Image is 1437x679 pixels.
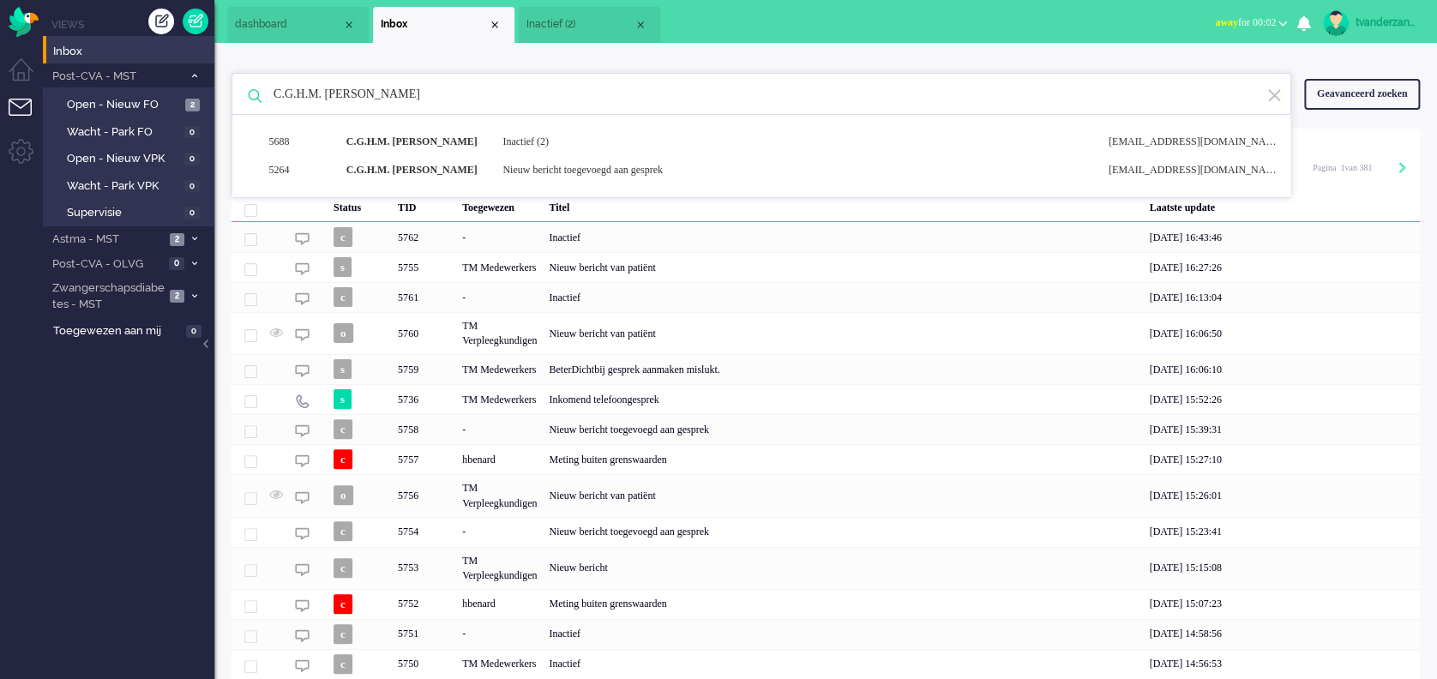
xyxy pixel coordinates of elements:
div: Inactief [543,282,1143,312]
div: - [456,222,543,252]
div: 5751 [231,619,1420,649]
img: ic_chat_grey.svg [295,291,310,306]
div: [DATE] 14:56:53 [1143,649,1420,679]
div: [DATE] 15:26:01 [1143,474,1420,516]
div: TM Verpleegkundigen [456,312,543,354]
div: Inactief [543,222,1143,252]
div: [DATE] 15:52:26 [1143,384,1420,414]
li: Dashboard [227,7,369,43]
li: Admin menu [9,139,47,177]
a: Open - Nieuw VPK 0 [50,148,213,167]
span: Post-CVA - MST [50,69,183,85]
div: - [456,517,543,547]
div: 5755 [231,252,1420,282]
div: hbenard [456,589,543,619]
a: Wacht - Park FO 0 [50,122,213,141]
span: c [334,449,352,469]
span: 0 [186,325,201,338]
span: away [1215,16,1238,28]
div: Nieuw bericht toegevoegd aan gesprek [490,163,1095,177]
span: s [334,359,352,379]
b: C.G.H.M. [PERSON_NAME] [346,164,478,176]
img: ic_chat_grey.svg [295,658,310,673]
img: ic_telephone_grey.svg [295,394,310,408]
div: 5751 [392,619,456,649]
div: TM Verpleegkundigen [456,474,543,516]
span: c [334,419,352,439]
div: [DATE] 15:23:41 [1143,517,1420,547]
div: 5759 [231,354,1420,384]
div: Next [1398,160,1407,177]
img: ic_chat_grey.svg [295,231,310,246]
div: Nieuw bericht van patiënt [543,474,1143,516]
div: 5754 [392,517,456,547]
div: Close tab [342,18,356,32]
div: 5761 [392,282,456,312]
div: Nieuw bericht van patiënt [543,312,1143,354]
span: c [334,594,352,614]
div: 5758 [392,414,456,444]
img: ic_chat_grey.svg [295,454,310,468]
div: [EMAIL_ADDRESS][DOMAIN_NAME] [1096,135,1284,149]
div: Inactief [543,649,1143,679]
li: awayfor 00:02 [1205,5,1297,43]
div: 5736 [231,384,1420,414]
div: - [456,414,543,444]
span: Wacht - Park VPK [67,178,180,195]
div: [DATE] 15:15:08 [1143,547,1420,589]
input: Zoek: ticket ID, patiëntnaam, klant ID, inhoud, titel, adres [261,74,1267,115]
div: TM Verpleegkundigen [456,547,543,589]
div: Status [328,188,392,222]
span: c [334,624,352,644]
li: 5688 [519,7,660,43]
div: [DATE] 16:27:26 [1143,252,1420,282]
span: Inbox [381,17,488,32]
div: Nieuw bericht toegevoegd aan gesprek [543,517,1143,547]
div: Inactief [543,619,1143,649]
img: ic_chat_grey.svg [295,562,310,577]
img: ic-exit.svg [1266,87,1282,104]
div: 5264 [260,163,333,177]
div: Pagination [1313,154,1407,180]
li: Views [51,17,214,32]
span: Open - Nieuw VPK [67,151,180,167]
li: Dashboard menu [9,58,47,97]
a: Omnidesk [9,11,39,24]
div: 5752 [231,589,1420,619]
img: ic_chat_grey.svg [295,424,310,438]
span: Zwangerschapsdiabetes - MST [50,280,165,312]
div: Close tab [634,18,647,32]
div: TM Medewerkers [456,649,543,679]
div: [DATE] 16:06:50 [1143,312,1420,354]
div: BeterDichtbij gesprek aanmaken mislukt. [543,354,1143,384]
span: c [334,558,352,578]
img: ic_chat_grey.svg [295,490,310,505]
div: [DATE] 15:39:31 [1143,414,1420,444]
li: Tickets menu [9,99,47,137]
span: 0 [169,257,184,270]
span: c [334,654,352,674]
div: [DATE] 15:07:23 [1143,589,1420,619]
img: flow_omnibird.svg [9,7,39,37]
span: Astma - MST [50,231,165,248]
img: ic_chat_grey.svg [295,628,310,643]
span: c [334,287,352,307]
div: [DATE] 16:06:10 [1143,354,1420,384]
div: 5758 [231,414,1420,444]
span: c [334,521,352,541]
span: 0 [184,153,200,165]
span: Supervisie [67,205,180,221]
div: Nieuw bericht [543,547,1143,589]
div: hbenard [456,444,543,474]
img: avatar [1323,10,1349,36]
div: 5760 [231,312,1420,354]
div: 5754 [231,517,1420,547]
div: Nieuw bericht van patiënt [543,252,1143,282]
a: Toegewezen aan mij 0 [50,321,214,339]
div: [DATE] 16:43:46 [1143,222,1420,252]
div: 5762 [231,222,1420,252]
div: TM Medewerkers [456,354,543,384]
span: Toegewezen aan mij [53,323,181,339]
div: 5753 [231,547,1420,589]
img: ic_chat_grey.svg [295,364,310,378]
